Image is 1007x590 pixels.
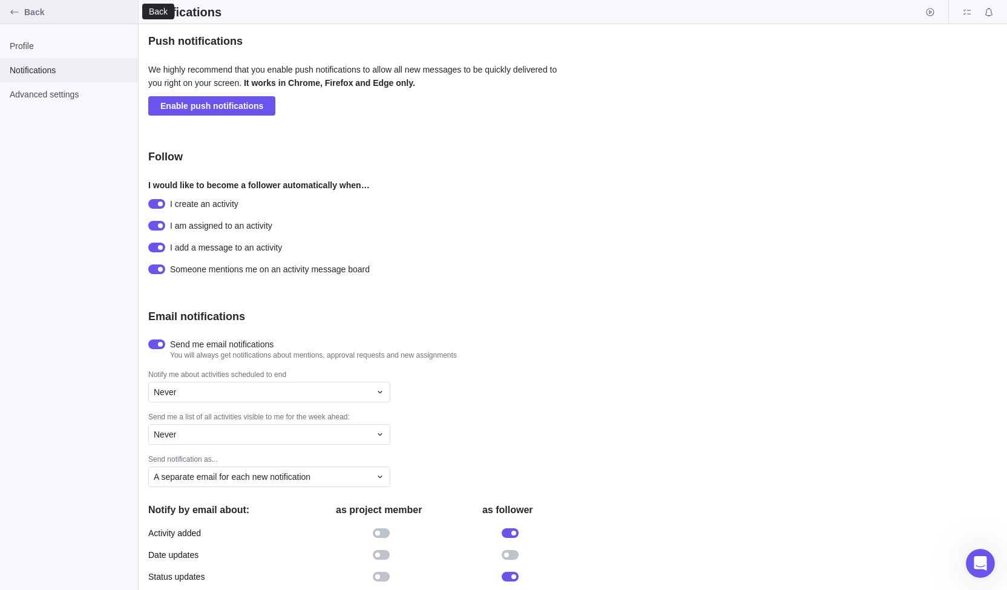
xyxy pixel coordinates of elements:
span: Notifications [980,4,997,21]
span: Status updates [148,571,315,583]
h4: as project member [315,503,443,517]
h3: Email notifications [148,309,245,324]
span: I create an activity [170,198,238,210]
span: Never [154,386,176,398]
h3: Push notifications [148,34,243,48]
span: I am assigned to an activity [170,220,272,232]
strong: It works in Chrome, Firefox and Edge only. [244,78,415,88]
div: Send me a list of all activities visible to me for the week ahead: [148,412,572,424]
p: I would like to become a follower automatically when… [148,179,572,198]
h3: Follow [148,149,183,164]
div: Send notification as... [148,454,572,467]
span: Back [24,6,133,18]
div: Back [148,7,169,16]
span: Notifications [10,64,128,76]
span: Start timer [922,4,939,21]
span: I add a message to an activity [170,241,282,254]
span: A separate email for each new notification [154,471,310,483]
span: Someone mentions me on an activity message board [170,263,370,275]
div: Notify me about activities scheduled to end [148,370,572,382]
span: Send me email notifications [170,338,457,350]
p: We highly recommend that you enable push notifications to allow all new messages to be quickly de... [148,63,572,96]
span: Never [154,428,176,441]
span: Enable push notifications [148,96,275,116]
span: My assignments [959,4,976,21]
span: You will always get notifications about mentions, approval requests and new assignments [170,350,457,360]
h2: Notifications [148,4,221,21]
iframe: Intercom live chat [966,549,995,578]
a: Notifications [980,9,997,19]
span: Date updates [148,549,315,561]
h4: Notify by email about: [148,503,315,517]
span: Advanced settings [10,88,128,100]
h4: as follower [443,503,572,517]
span: Enable push notifications [160,99,263,113]
span: Profile [10,40,128,52]
span: Activity added [148,527,315,539]
a: My assignments [959,9,976,19]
